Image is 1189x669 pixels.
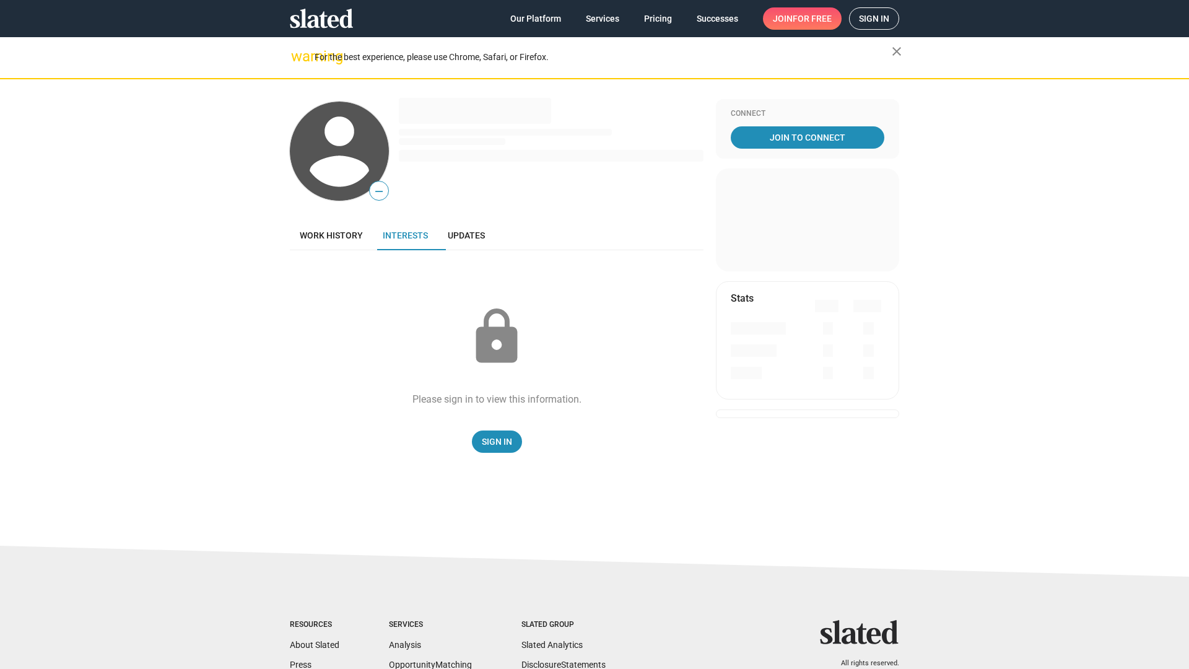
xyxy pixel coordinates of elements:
[412,393,581,406] div: Please sign in to view this information.
[731,292,754,305] mat-card-title: Stats
[763,7,842,30] a: Joinfor free
[586,7,619,30] span: Services
[291,49,306,64] mat-icon: warning
[389,620,472,630] div: Services
[373,221,438,250] a: Interests
[383,230,428,240] span: Interests
[290,620,339,630] div: Resources
[697,7,738,30] span: Successes
[389,640,421,650] a: Analysis
[634,7,682,30] a: Pricing
[472,431,522,453] a: Sign In
[521,620,606,630] div: Slated Group
[731,109,884,119] div: Connect
[773,7,832,30] span: Join
[793,7,832,30] span: for free
[315,49,892,66] div: For the best experience, please use Chrome, Safari, or Firefox.
[859,8,889,29] span: Sign in
[733,126,882,149] span: Join To Connect
[448,230,485,240] span: Updates
[687,7,748,30] a: Successes
[576,7,629,30] a: Services
[510,7,561,30] span: Our Platform
[889,44,904,59] mat-icon: close
[644,7,672,30] span: Pricing
[290,221,373,250] a: Work history
[300,230,363,240] span: Work history
[466,306,528,368] mat-icon: lock
[500,7,571,30] a: Our Platform
[849,7,899,30] a: Sign in
[521,640,583,650] a: Slated Analytics
[290,640,339,650] a: About Slated
[438,221,495,250] a: Updates
[731,126,884,149] a: Join To Connect
[482,431,512,453] span: Sign In
[370,183,388,199] span: —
